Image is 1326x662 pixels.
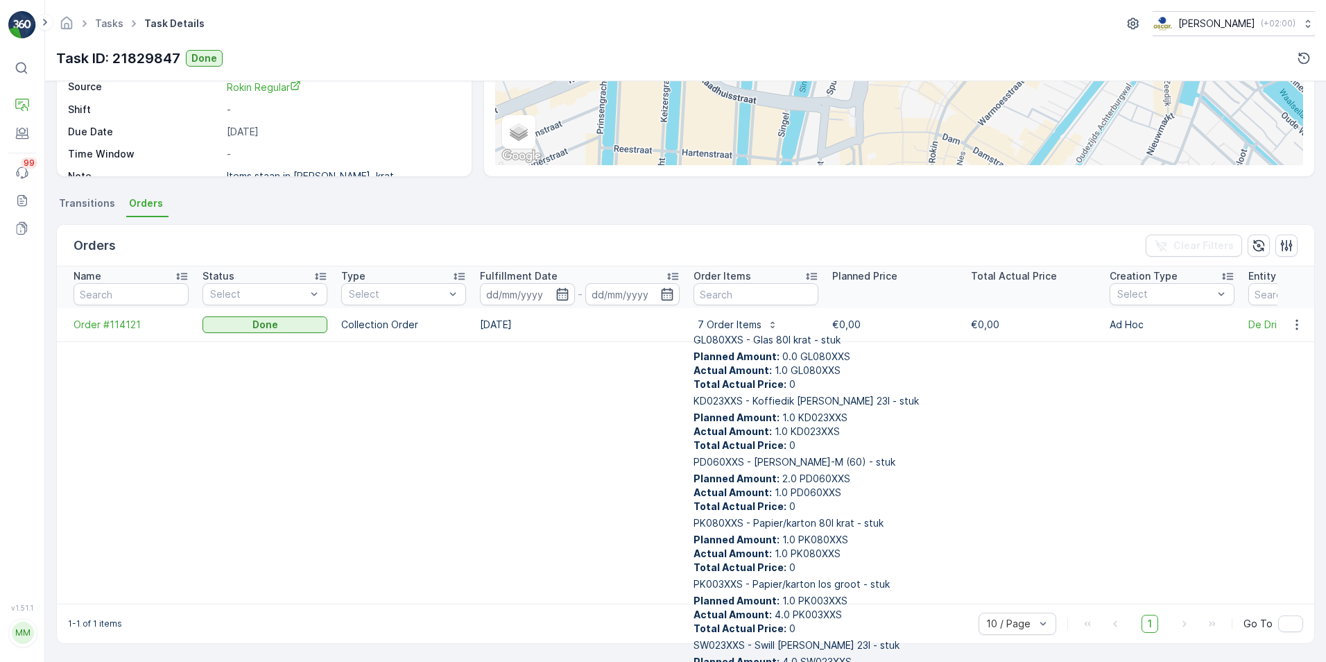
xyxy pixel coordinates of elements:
p: Planned Price [832,269,897,283]
img: basis-logo_rgb2x.png [1153,16,1173,31]
p: - [227,147,457,161]
span: Rokin Regular [227,81,301,93]
span: €0,00 [832,319,861,330]
span: Go To [1243,617,1273,631]
p: Clear Filters [1173,239,1234,253]
span: PK003XXS - Papier/karton los groot - stuk [694,578,890,590]
p: 99 [24,158,35,169]
button: [PERSON_NAME](+02:00) [1153,11,1315,36]
button: 7 Order Items [694,314,782,336]
span: GL080XXS - Glas 80l krat - stuk [694,334,841,346]
span: PK080XXS - Papier/karton 80l krat - stuk [694,517,884,529]
span: 1.0 KD023XXS [694,411,919,425]
input: Search [694,283,818,305]
span: 1.0 PK003XXS [694,594,919,608]
span: Task Details [141,17,207,31]
p: Items staan in [PERSON_NAME]. krat... [227,170,402,182]
span: 0 [694,622,919,636]
a: Layers [503,117,534,147]
img: Google [499,147,544,165]
span: 1.0 PD060XXS [694,486,919,500]
p: Total Actual Price [971,269,1057,283]
span: 1.0 PK080XXS [694,533,919,547]
p: Type [341,269,365,283]
p: [PERSON_NAME] [1178,17,1255,31]
a: Order #114121 [74,318,189,332]
p: Done [252,318,278,332]
span: Transitions [59,196,115,210]
b: Total Actual Price : [694,561,786,573]
button: MM [8,615,36,651]
span: Orders [129,196,163,210]
b: Planned Amount : [694,595,780,606]
span: 0 [694,500,919,514]
p: 1-1 of 1 items [68,618,122,629]
span: 0 [694,377,919,391]
p: Select [1117,287,1213,301]
b: Total Actual Price : [694,439,786,451]
b: Actual Amount : [694,609,772,620]
p: Shift [68,103,221,117]
b: Planned Amount : [694,473,780,484]
p: Select [349,287,445,301]
a: Homepage [59,21,74,33]
p: Name [74,269,101,283]
p: - [227,103,457,117]
span: SW023XXS - Swill [PERSON_NAME] 23l - stuk [694,639,899,651]
input: dd/mm/yyyy [585,283,680,305]
a: 99 [8,159,36,187]
span: 1.0 GL080XXS [694,364,919,377]
span: KD023XXS - Koffiedik [PERSON_NAME] 23l - stuk [694,395,919,407]
b: Actual Amount : [694,548,772,559]
span: PD060XXS - [PERSON_NAME]-M (60) - stuk [694,456,895,468]
b: Actual Amount : [694,425,772,437]
p: Collection Order [341,318,466,332]
b: Total Actual Price : [694,500,786,512]
p: Source [68,80,221,94]
span: 0.0 GL080XXS [694,350,919,364]
td: [DATE] [473,308,687,341]
p: Due Date [68,125,221,139]
button: Done [203,316,327,333]
p: Status [203,269,234,283]
span: 4.0 PK003XXS [694,608,919,622]
b: Planned Amount : [694,534,780,545]
input: dd/mm/yyyy [480,283,575,305]
p: - [578,286,583,303]
b: Total Actual Price : [694,378,786,390]
p: Orders [74,236,116,255]
b: Actual Amount : [694,486,772,498]
p: Entity [1248,269,1276,283]
p: Note [68,169,221,183]
a: Tasks [95,17,123,29]
a: Rokin Regular [227,80,457,94]
input: Search [74,283,189,305]
p: Done [191,51,217,65]
p: Time Window [68,147,221,161]
p: ( +02:00 ) [1261,18,1295,29]
p: [DATE] [227,125,457,139]
span: 1.0 PK080XXS [694,547,919,561]
b: Actual Amount : [694,364,772,376]
b: Planned Amount : [694,350,780,362]
p: Creation Type [1110,269,1178,283]
p: Select [210,287,306,301]
b: Planned Amount : [694,411,780,423]
a: Open this area in Google Maps (opens a new window) [499,147,544,165]
span: 0 [694,561,919,575]
p: 7 Order Items [698,318,761,332]
button: Clear Filters [1146,235,1242,257]
span: 0 [694,439,919,452]
p: Task ID: 21829847 [56,48,180,69]
p: Order Items [694,269,751,283]
span: 2.0 PD060XXS [694,472,919,486]
p: Ad Hoc [1110,318,1234,332]
span: v 1.51.1 [8,604,36,612]
span: €0,00 [971,319,999,330]
div: MM [12,622,34,644]
span: 1.0 KD023XXS [694,425,919,439]
button: Done [186,50,223,67]
span: 1 [1142,615,1158,633]
b: Total Actual Price : [694,622,786,634]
